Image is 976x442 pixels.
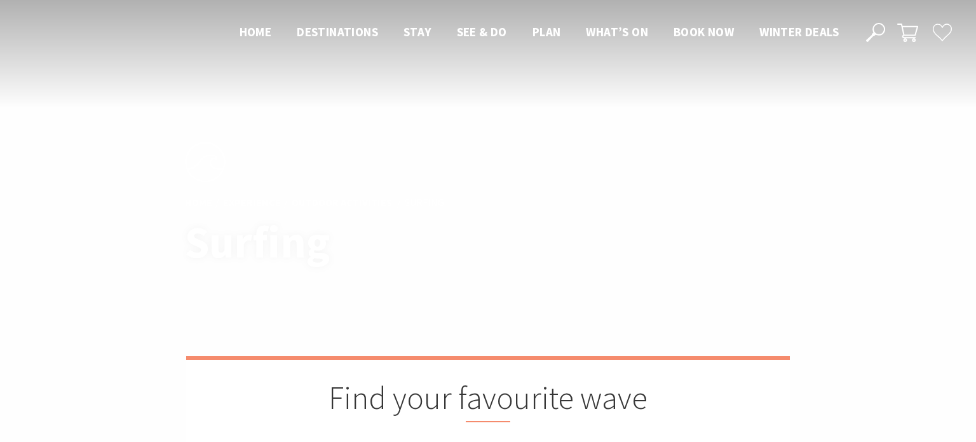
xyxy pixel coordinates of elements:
[297,24,378,39] span: Destinations
[674,24,734,39] span: Book now
[297,24,378,41] a: Destinations
[250,379,726,422] h2: Find your favourite wave
[759,24,839,39] span: Winter Deals
[405,195,444,211] li: Surfing
[586,24,648,39] span: What’s On
[532,24,561,41] a: Plan
[240,24,272,41] a: Home
[457,24,507,39] span: See & Do
[457,24,507,41] a: See & Do
[185,196,212,210] a: Home
[759,24,839,41] a: Winter Deals
[292,196,392,210] a: Outdoor Activities
[674,24,734,41] a: Book now
[223,196,281,210] a: Experience
[240,24,272,39] span: Home
[532,24,561,39] span: Plan
[185,218,544,266] h1: Surfing
[403,24,431,41] a: Stay
[586,24,648,41] a: What’s On
[403,24,431,39] span: Stay
[227,22,851,43] nav: Main Menu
